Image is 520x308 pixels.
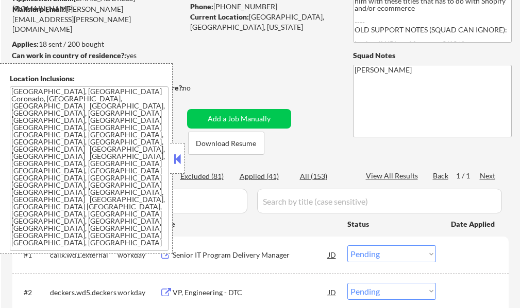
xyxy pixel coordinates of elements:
[257,189,502,213] input: Search by title (case sensitive)
[240,171,291,182] div: Applied (41)
[12,5,66,13] strong: Mailslurp Email:
[10,74,169,84] div: Location Inclusions:
[347,214,436,233] div: Status
[24,287,42,298] div: #2
[190,12,249,21] strong: Current Location:
[190,2,213,11] strong: Phone:
[12,50,180,61] div: yes
[456,171,480,181] div: 1 / 1
[50,250,118,260] div: calix.wd1.external
[118,287,160,298] div: workday
[12,62,183,72] div: $150,000
[118,250,160,260] div: workday
[173,250,328,260] div: Senior IT Program Delivery Manager
[366,171,421,181] div: View All Results
[12,4,183,34] div: [PERSON_NAME][EMAIL_ADDRESS][PERSON_NAME][DOMAIN_NAME]
[24,250,42,260] div: #1
[433,171,449,181] div: Back
[173,287,328,298] div: VP, Engineering - DTC
[190,2,336,12] div: [PHONE_NUMBER]
[180,171,232,182] div: Excluded (81)
[190,12,336,32] div: [GEOGRAPHIC_DATA], [GEOGRAPHIC_DATA], [US_STATE]
[160,219,338,229] div: Title
[327,283,338,301] div: JD
[327,245,338,264] div: JD
[451,219,496,229] div: Date Applied
[12,40,39,48] strong: Applies:
[300,171,351,182] div: All (153)
[12,62,68,71] strong: Minimum salary:
[12,51,126,60] strong: Can work in country of residence?:
[50,287,118,298] div: deckers.wd5.deckers
[353,50,512,61] div: Squad Notes
[12,39,183,49] div: 18 sent / 200 bought
[187,109,291,129] button: Add a Job Manually
[480,171,496,181] div: Next
[182,83,212,93] div: no
[188,132,264,155] button: Download Resume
